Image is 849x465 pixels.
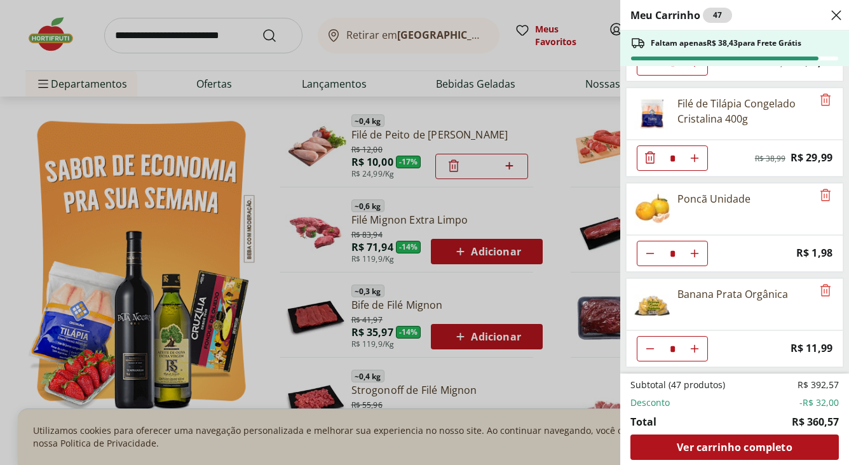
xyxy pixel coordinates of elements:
[755,154,785,164] span: R$ 38,99
[677,96,812,126] div: Filé de Tilápia Congelado Cristalina 400g
[818,188,833,203] button: Remove
[796,245,832,262] span: R$ 1,98
[677,442,792,452] span: Ver carrinho completo
[637,241,663,266] button: Diminuir Quantidade
[703,8,732,23] div: 47
[677,191,751,206] div: Poncã Unidade
[634,286,670,322] img: Banana Prata Orgânica
[818,283,833,299] button: Remove
[634,191,670,227] img: Poncã Unidade
[798,379,839,391] span: R$ 392,57
[630,435,839,460] a: Ver carrinho completo
[791,340,832,357] span: R$ 11,99
[651,38,801,48] span: Faltam apenas R$ 38,43 para Frete Grátis
[637,145,663,171] button: Diminuir Quantidade
[799,396,839,409] span: -R$ 32,00
[682,241,707,266] button: Aumentar Quantidade
[663,146,682,170] input: Quantidade Atual
[630,396,670,409] span: Desconto
[682,336,707,361] button: Aumentar Quantidade
[637,336,663,361] button: Diminuir Quantidade
[791,149,832,166] span: R$ 29,99
[663,241,682,266] input: Quantidade Atual
[630,8,732,23] h2: Meu Carrinho
[634,96,670,131] img: Filé de Tilápia Congelado Cristalina 400g
[630,414,656,429] span: Total
[630,379,725,391] span: Subtotal (47 produtos)
[792,414,839,429] span: R$ 360,57
[818,93,833,108] button: Remove
[677,286,788,302] div: Banana Prata Orgânica
[682,145,707,171] button: Aumentar Quantidade
[663,337,682,361] input: Quantidade Atual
